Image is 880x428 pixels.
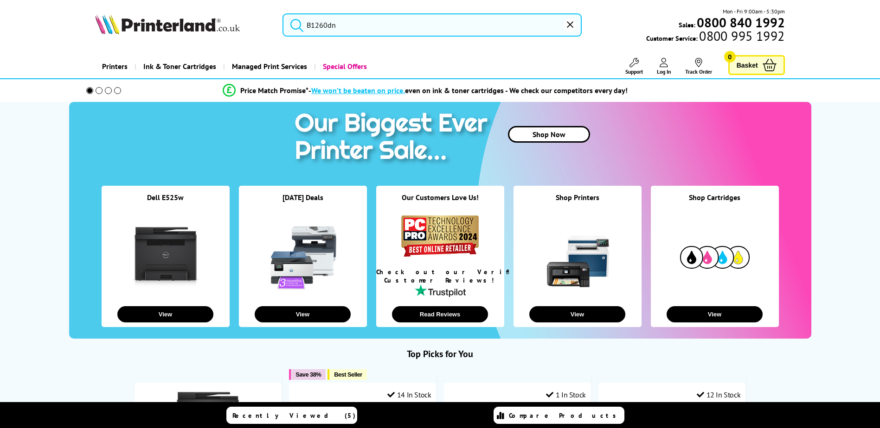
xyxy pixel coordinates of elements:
[685,58,712,75] a: Track Order
[646,31,784,43] span: Customer Service:
[728,55,785,75] a: Basket 0
[723,7,785,16] span: Mon - Fri 9:00am - 5:30pm
[546,390,586,399] div: 1 In Stock
[508,126,590,143] a: Shop Now
[95,55,135,78] a: Printers
[698,31,784,40] span: 0800 995 1992
[223,55,314,78] a: Managed Print Services
[308,86,628,95] div: - even on ink & toner cartridges - We check our competitors every day!
[290,102,497,175] img: printer sale
[657,58,671,75] a: Log In
[226,407,357,424] a: Recently Viewed (5)
[679,20,695,29] span: Sales:
[724,51,736,63] span: 0
[311,86,405,95] span: We won’t be beaten on price,
[376,268,504,284] div: Check out our Verified Customer Reviews!
[667,306,763,322] button: View
[625,68,643,75] span: Support
[314,55,374,78] a: Special Offers
[657,68,671,75] span: Log In
[328,369,367,380] button: Best Seller
[392,306,488,322] button: Read Reviews
[695,18,785,27] a: 0800 840 1992
[117,306,213,322] button: View
[509,411,621,420] span: Compare Products
[240,86,308,95] span: Price Match Promise*
[514,193,642,214] div: Shop Printers
[697,14,785,31] b: 0800 840 1992
[135,55,223,78] a: Ink & Toner Cartridges
[147,193,184,202] a: Dell E525w
[529,306,625,322] button: View
[255,306,351,322] button: View
[295,371,321,378] span: Save 38%
[651,193,779,214] div: Shop Cartridges
[697,390,740,399] div: 12 In Stock
[289,369,326,380] button: Save 38%
[387,390,431,399] div: 14 In Stock
[494,407,624,424] a: Compare Products
[74,82,777,99] li: modal_Promise
[334,371,362,378] span: Best Seller
[95,14,240,34] img: Printerland Logo
[232,411,356,420] span: Recently Viewed (5)
[95,14,271,36] a: Printerland Logo
[625,58,643,75] a: Support
[143,55,216,78] span: Ink & Toner Cartridges
[737,59,758,71] span: Basket
[376,193,504,214] div: Our Customers Love Us!
[239,193,367,214] div: [DATE] Deals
